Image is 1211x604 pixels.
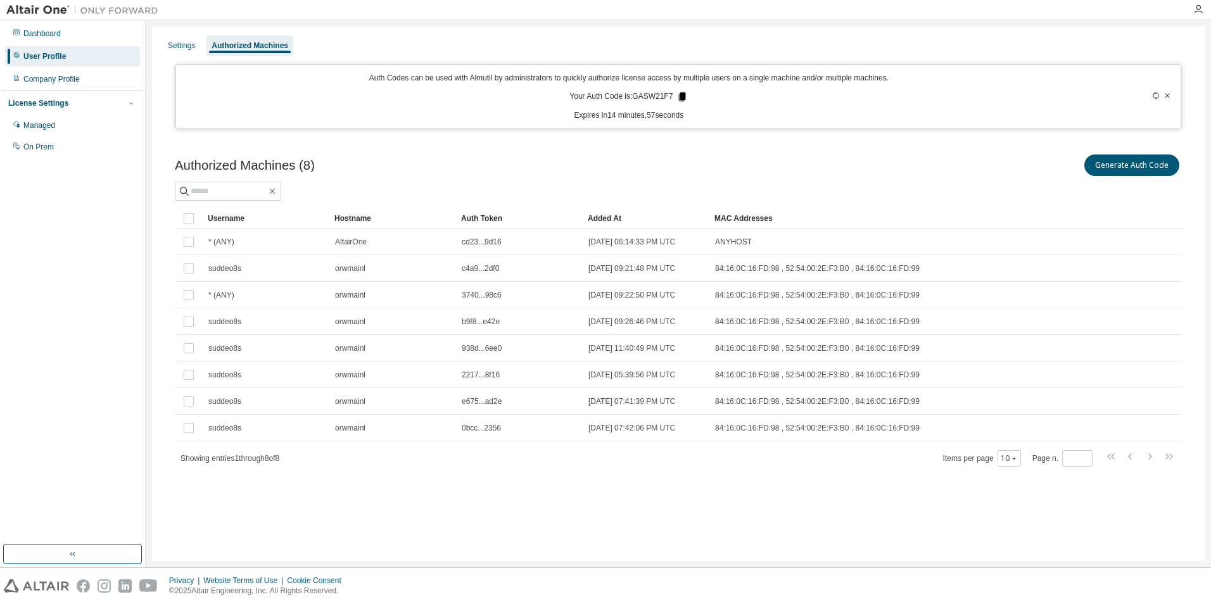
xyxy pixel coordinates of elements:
span: 84:16:0C:16:FD:98 , 52:54:00:2E:F3:B0 , 84:16:0C:16:FD:99 [715,343,920,353]
img: linkedin.svg [118,579,132,593]
p: Expires in 14 minutes, 57 seconds [184,110,1075,121]
p: Auth Codes can be used with Almutil by administrators to quickly authorize license access by mult... [184,73,1075,84]
div: On Prem [23,142,54,152]
span: [DATE] 07:42:06 PM UTC [588,423,675,433]
div: License Settings [8,98,68,108]
div: Hostname [334,208,451,229]
span: 84:16:0C:16:FD:98 , 52:54:00:2E:F3:B0 , 84:16:0C:16:FD:99 [715,317,920,327]
div: Cookie Consent [287,576,348,586]
span: suddeo8s [208,343,241,353]
img: altair_logo.svg [4,579,69,593]
span: 2217...8f16 [462,370,500,380]
span: 0bcc...2356 [462,423,501,433]
span: e675...ad2e [462,396,502,406]
p: Your Auth Code is: GASW21F7 [569,91,688,103]
span: suddeo8s [208,317,241,327]
span: suddeo8s [208,396,241,406]
img: youtube.svg [139,579,158,593]
span: 84:16:0C:16:FD:98 , 52:54:00:2E:F3:B0 , 84:16:0C:16:FD:99 [715,263,920,274]
span: c4a9...2df0 [462,263,499,274]
div: MAC Addresses [714,208,1049,229]
span: orwmainl [335,263,365,274]
div: Privacy [169,576,203,586]
div: Website Terms of Use [203,576,287,586]
div: Auth Token [461,208,578,229]
img: Altair One [6,4,165,16]
span: 84:16:0C:16:FD:98 , 52:54:00:2E:F3:B0 , 84:16:0C:16:FD:99 [715,370,920,380]
span: orwmainl [335,396,365,406]
span: [DATE] 09:22:50 PM UTC [588,290,675,300]
span: Items per page [943,450,1021,467]
p: © 2025 Altair Engineering, Inc. All Rights Reserved. [169,586,349,596]
div: Managed [23,120,55,130]
span: suddeo8s [208,423,241,433]
span: orwmainl [335,370,365,380]
span: AltairOne [335,237,367,247]
span: 84:16:0C:16:FD:98 , 52:54:00:2E:F3:B0 , 84:16:0C:16:FD:99 [715,290,920,300]
img: instagram.svg [98,579,111,593]
div: Company Profile [23,74,80,84]
span: Page n. [1032,450,1093,467]
div: Authorized Machines [212,41,288,51]
span: Showing entries 1 through 8 of 8 [181,454,279,463]
span: Authorized Machines (8) [175,158,315,173]
span: suddeo8s [208,370,241,380]
span: [DATE] 09:21:48 PM UTC [588,263,675,274]
span: orwmainl [335,343,365,353]
span: [DATE] 05:39:56 PM UTC [588,370,675,380]
span: cd23...9d16 [462,237,502,247]
span: suddeo8s [208,263,241,274]
img: facebook.svg [77,579,90,593]
div: User Profile [23,51,66,61]
span: ANYHOST [715,237,752,247]
span: * (ANY) [208,237,234,247]
span: [DATE] 06:14:33 PM UTC [588,237,675,247]
span: orwmainl [335,317,365,327]
span: [DATE] 11:40:49 PM UTC [588,343,675,353]
span: * (ANY) [208,290,234,300]
div: Settings [168,41,195,51]
span: orwmainl [335,290,365,300]
span: orwmainl [335,423,365,433]
span: [DATE] 09:26:46 PM UTC [588,317,675,327]
div: Added At [588,208,704,229]
span: 938d...6ee0 [462,343,502,353]
span: b9f8...e42e [462,317,500,327]
span: 84:16:0C:16:FD:98 , 52:54:00:2E:F3:B0 , 84:16:0C:16:FD:99 [715,396,920,406]
span: 3740...98c6 [462,290,502,300]
span: [DATE] 07:41:39 PM UTC [588,396,675,406]
div: Dashboard [23,28,61,39]
button: Generate Auth Code [1084,154,1179,176]
button: 10 [1001,453,1018,463]
span: 84:16:0C:16:FD:98 , 52:54:00:2E:F3:B0 , 84:16:0C:16:FD:99 [715,423,920,433]
div: Username [208,208,324,229]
